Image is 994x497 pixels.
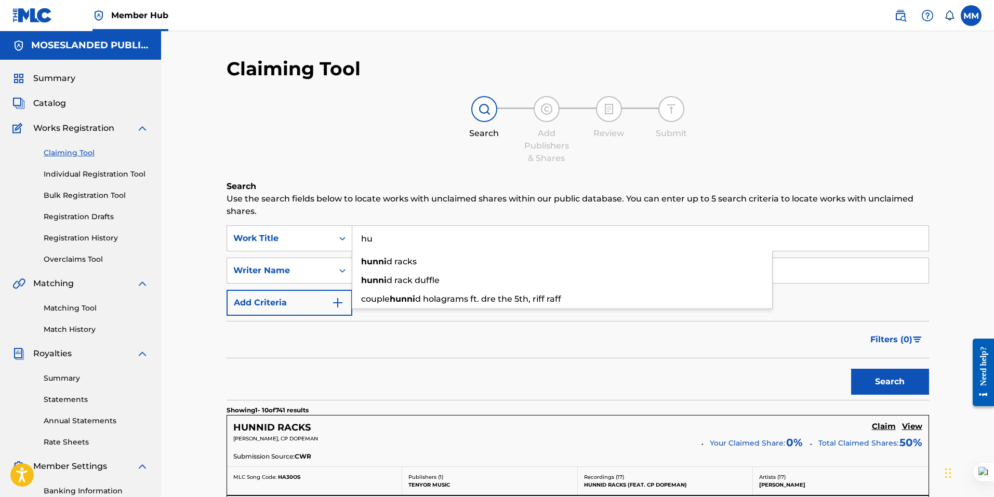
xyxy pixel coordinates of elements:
[921,9,934,22] img: help
[872,422,896,432] h5: Claim
[12,122,26,135] img: Works Registration
[33,122,114,135] span: Works Registration
[361,257,387,266] strong: hunni
[44,169,149,180] a: Individual Registration Tool
[278,474,300,480] span: HA30OS
[233,232,327,245] div: Work Title
[759,473,922,481] p: Artists ( 17 )
[902,422,922,433] a: View
[665,103,678,115] img: step indicator icon for Submit
[295,452,311,461] span: CWR
[233,264,327,277] div: Writer Name
[387,257,417,266] span: d racks
[387,275,440,285] span: d rack duffle
[227,225,929,400] form: Search Form
[33,460,107,473] span: Member Settings
[942,447,994,497] iframe: Chat Widget
[415,294,561,304] span: d holagrams ft. dre the 5th, riff raff
[12,72,25,85] img: Summary
[233,422,311,434] h5: HUNNID RACKS
[890,5,911,26] a: Public Search
[917,5,938,26] div: Help
[44,437,149,448] a: Rate Sheets
[408,481,571,489] p: TENYOR MUSIC
[913,337,922,343] img: filter
[759,481,922,489] p: [PERSON_NAME]
[44,486,149,496] a: Banking Information
[478,103,491,115] img: step indicator icon for Search
[645,127,697,140] div: Submit
[233,435,318,442] span: [PERSON_NAME], CP DOPEMAN
[227,406,309,415] p: Showing 1 - 10 of 741 results
[44,373,149,384] a: Summary
[227,193,929,218] p: Use the search fields below to locate works with unclaimed shares within our public database. You...
[584,473,747,481] p: Recordings ( 17 )
[31,39,149,51] h5: MOSESLANDED PUBLISHING
[44,233,149,244] a: Registration History
[818,438,898,448] span: Total Claimed Shares:
[961,5,982,26] div: User Menu
[227,57,361,80] h2: Claiming Tool
[227,180,929,193] h6: Search
[12,460,25,473] img: Member Settings
[361,275,387,285] strong: hunni
[12,39,25,52] img: Accounts
[786,435,803,450] span: 0 %
[12,97,25,110] img: Catalog
[944,10,955,21] div: Notifications
[390,294,415,304] strong: hunni
[332,297,344,309] img: 9d2ae6d4665cec9f34b9.svg
[111,9,168,21] span: Member Hub
[44,324,149,335] a: Match History
[902,422,922,432] h5: View
[851,369,929,395] button: Search
[458,127,510,140] div: Search
[521,127,573,165] div: Add Publishers & Shares
[894,9,907,22] img: search
[33,347,72,360] span: Royalties
[92,9,105,22] img: Top Rightsholder
[12,277,25,290] img: Matching
[33,97,66,110] span: Catalog
[33,72,75,85] span: Summary
[408,473,571,481] p: Publishers ( 1 )
[44,254,149,265] a: Overclaims Tool
[44,415,149,426] a: Annual Statements
[540,103,553,115] img: step indicator icon for Add Publishers & Shares
[44,394,149,405] a: Statements
[12,8,52,23] img: MLC Logo
[583,127,635,140] div: Review
[945,458,951,489] div: Drag
[584,481,747,489] p: HUNNID RACKS (FEAT. CP DOPEMAN)
[33,277,74,290] span: Matching
[870,333,912,346] span: Filters ( 0 )
[965,330,994,414] iframe: Resource Center
[12,72,75,85] a: SummarySummary
[12,347,25,360] img: Royalties
[44,190,149,201] a: Bulk Registration Tool
[44,211,149,222] a: Registration Drafts
[136,122,149,135] img: expand
[233,452,295,461] span: Submission Source:
[899,435,922,450] span: 50 %
[136,347,149,360] img: expand
[136,460,149,473] img: expand
[44,303,149,314] a: Matching Tool
[12,97,66,110] a: CatalogCatalog
[233,474,276,480] span: MLC Song Code:
[361,294,390,304] span: couple
[44,147,149,158] a: Claiming Tool
[710,438,785,449] span: Your Claimed Share:
[136,277,149,290] img: expand
[603,103,615,115] img: step indicator icon for Review
[864,327,929,353] button: Filters (0)
[227,290,352,316] button: Add Criteria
